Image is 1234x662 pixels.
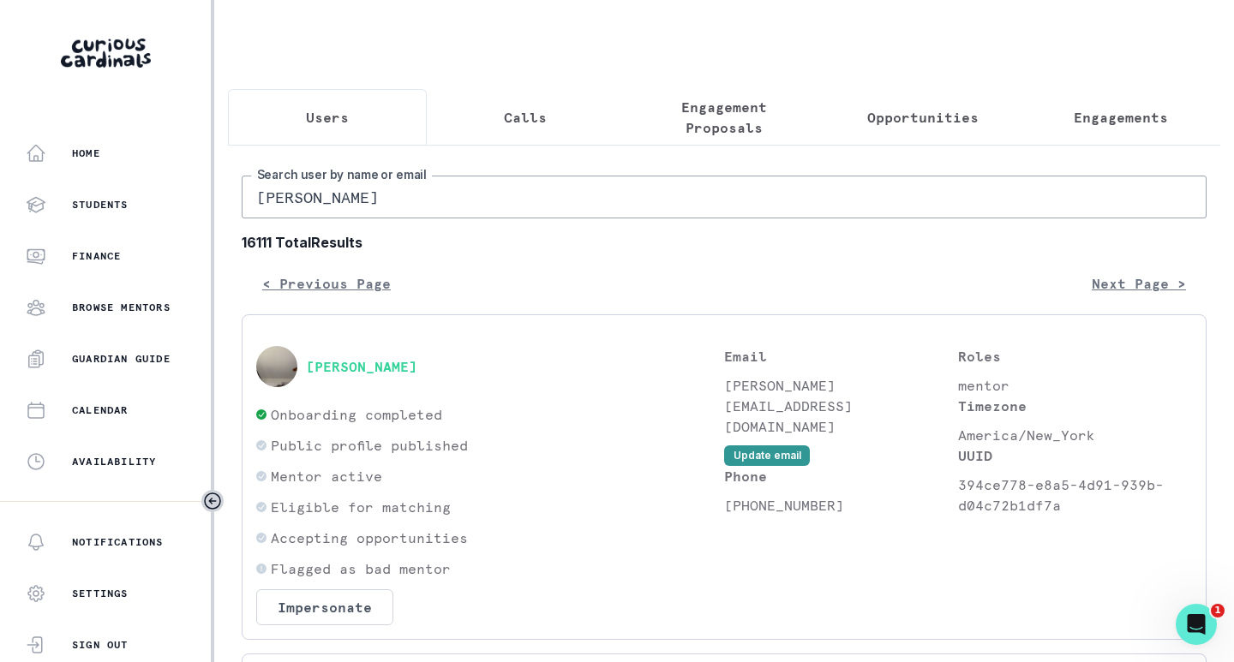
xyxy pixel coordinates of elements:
p: Guardian Guide [72,352,171,366]
span: 1 [1211,604,1225,617]
p: Notifications [72,535,164,549]
p: Calendar [72,403,129,417]
p: Phone [724,466,958,486]
button: Next Page > [1071,266,1207,301]
p: Settings [72,587,129,600]
p: Onboarding completed [271,404,442,425]
p: Sign Out [72,638,129,652]
p: [PERSON_NAME][EMAIL_ADDRESS][DOMAIN_NAME] [724,375,958,437]
button: Update email [724,445,810,466]
button: Impersonate [256,589,393,625]
p: Roles [958,346,1192,367]
p: Public profile published [271,435,468,456]
p: Accepting opportunities [271,528,468,548]
p: UUID [958,445,1192,466]
p: Mentor active [271,466,382,486]
button: Toggle sidebar [201,490,224,512]
p: Email [724,346,958,367]
iframe: Intercom live chat [1176,604,1217,645]
p: Opportunities [867,107,979,128]
img: Curious Cardinals Logo [61,39,151,68]
button: [PERSON_NAME] [306,358,417,375]
p: Availability [72,455,156,468]
p: 394ce778-e8a5-4d91-939b-d04c72b1df7a [958,474,1192,516]
p: Home [72,146,100,160]
p: Users [306,107,349,128]
p: Calls [504,107,547,128]
button: < Previous Page [242,266,411,301]
p: Engagement Proposals [639,97,809,138]
p: Eligible for matching [271,497,451,517]
p: America/New_York [958,425,1192,445]
p: [PHONE_NUMBER] [724,495,958,516]
p: Browse Mentors [72,301,171,314]
p: mentor [958,375,1192,396]
p: Students [72,198,129,212]
p: Timezone [958,396,1192,416]
p: Finance [72,249,121,263]
p: Engagements [1074,107,1168,128]
b: 16111 Total Results [242,232,1207,253]
p: Flagged as bad mentor [271,558,451,579]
